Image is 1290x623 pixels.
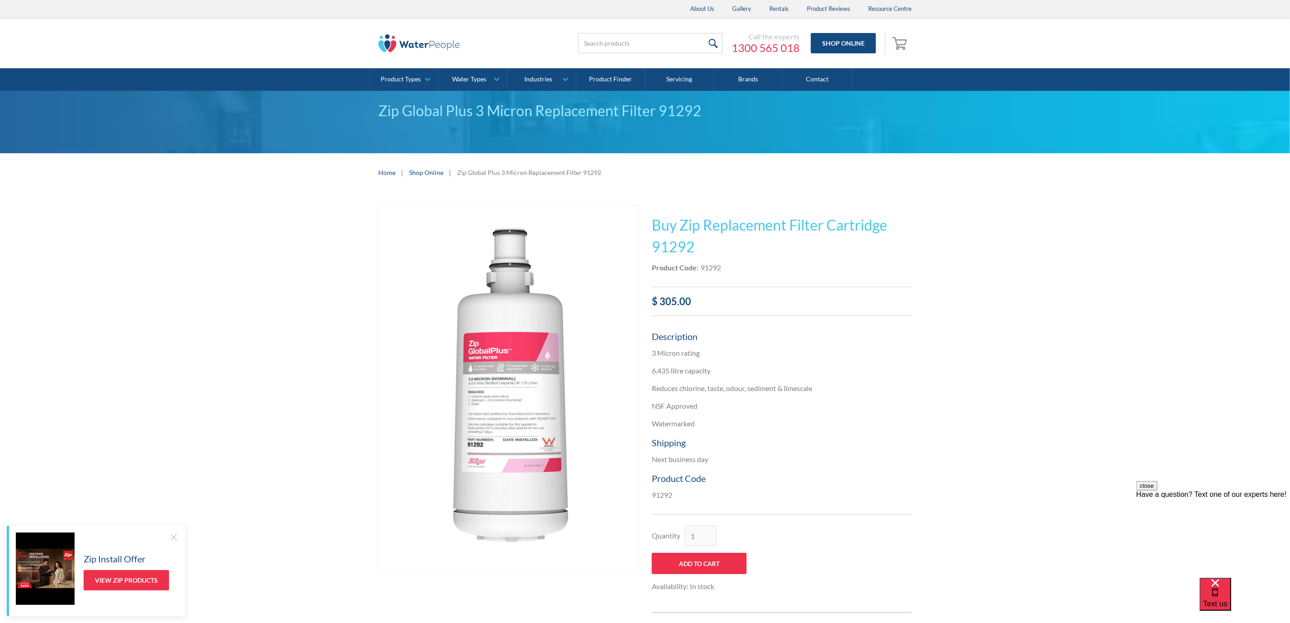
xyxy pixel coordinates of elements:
img: shopping cart [892,36,909,50]
p: NSF Approved [652,401,912,411]
a: Home [378,168,395,177]
a: Shop Online [409,168,443,177]
div: 91292 [701,262,721,273]
a: Product Finder [576,68,645,91]
img: Zip Install Offer [16,533,75,605]
h5: Shipping [652,436,912,449]
div: Industries [524,76,552,83]
a: Servicing [645,68,714,91]
p: 91292 [652,490,912,500]
div: $ 305.00 [652,294,912,309]
a: Open empty cart [890,33,912,54]
a: Industries [508,68,576,91]
a: Product Types [370,68,438,91]
strong: Product Code: [652,263,698,272]
iframe: podium webchat widget bubble [1200,578,1290,623]
div: Zip Global Plus 3 Micron Replacement Filter 91292 [457,168,601,177]
div: Call the experts [732,32,800,41]
img: The Water People [378,34,460,52]
a: 1300 565 018 [732,41,800,55]
p: Reduces chlorine, taste, odour, sediment & limescale [652,383,912,394]
div: Water Types [452,76,487,83]
div: | [400,167,405,178]
a: View Zip Products [84,570,169,590]
input: Search products [578,33,723,53]
div: Zip Global Plus 3 Micron Replacement Filter 91292 [378,100,912,122]
h5: Zip Install Offer [84,552,146,566]
label: Quantity [652,530,680,541]
h5: Description [652,330,912,343]
iframe: podium webchat widget prompt [1136,481,1290,590]
p: 6,435 litre capacity [652,365,912,376]
h1: Buy Zip Replacement Filter Cartridge 91292 [652,214,912,258]
div: Availability: In stock [652,581,747,592]
a: Contact [783,68,852,91]
p: 3 Micron rating [652,348,912,359]
p: Next business day [652,454,912,465]
a: Brands [714,68,783,91]
h5: Product Code [652,472,912,485]
img: Zip Global Plus 3 Micron Replacement Filter 91292 [379,206,638,572]
input: Add to Cart [652,553,747,574]
a: open lightbox [378,205,638,573]
p: Watermarked [652,418,912,429]
div: | [448,167,452,178]
div: Product Types [381,76,421,83]
a: Shop Online [811,33,876,53]
a: Water Types [438,68,507,91]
